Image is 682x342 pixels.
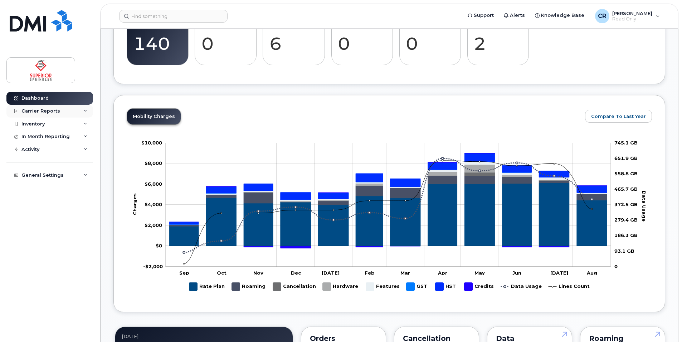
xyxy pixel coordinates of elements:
[614,217,638,223] tspan: 279.4 GB
[403,336,470,341] div: Cancellation
[122,333,286,339] div: August 2025
[406,14,454,61] a: Pending Status 0
[612,10,652,16] span: [PERSON_NAME]
[232,280,266,294] g: Roaming
[591,113,646,120] span: Compare To Last Year
[169,162,607,224] g: Features
[549,280,590,294] g: Lines Count
[291,270,301,276] tspan: Dec
[464,280,494,294] g: Credits
[201,14,250,61] a: Suspended 0
[132,193,137,215] tspan: Charges
[169,183,607,246] g: Rate Plan
[589,336,656,341] div: Roaming
[512,270,521,276] tspan: Jun
[614,140,638,146] tspan: 745.1 GB
[145,222,162,228] g: $0
[145,181,162,187] tspan: $6,000
[141,140,162,146] g: $0
[366,280,400,294] g: Features
[499,8,530,23] a: Alerts
[474,12,494,19] span: Support
[169,162,607,224] g: GST
[253,270,263,276] tspan: Nov
[614,248,634,253] tspan: 93.1 GB
[145,222,162,228] tspan: $2,000
[474,270,485,276] tspan: May
[530,8,589,23] a: Knowledge Base
[269,14,318,61] a: Suspend Candidates 6
[145,201,162,207] g: $0
[614,171,638,176] tspan: 558.8 GB
[614,232,638,238] tspan: 186.3 GB
[322,270,340,276] tspan: [DATE]
[156,243,162,248] tspan: $0
[614,186,638,192] tspan: 465.7 GB
[169,153,607,224] g: HST
[189,280,590,294] g: Legend
[496,336,563,341] div: Data
[119,10,228,23] input: Find something...
[217,270,226,276] tspan: Oct
[189,280,225,294] g: Rate Plan
[585,110,652,123] button: Compare To Last Year
[145,160,162,166] tspan: $8,000
[641,190,647,221] tspan: Data Usage
[598,12,606,20] span: CR
[143,263,163,269] g: $0
[365,270,375,276] tspan: Feb
[590,9,665,23] div: Christina Riehl
[169,176,607,226] g: Roaming
[141,140,162,146] tspan: $10,000
[614,155,638,161] tspan: 651.9 GB
[273,280,316,294] g: Cancellation
[612,16,652,22] span: Read Only
[338,14,386,61] a: Cancel Candidates 0
[541,12,584,19] span: Knowledge Base
[143,263,163,269] tspan: -$2,000
[145,181,162,187] g: $0
[127,109,181,124] a: Mobility Charges
[474,14,522,61] a: Data Conflicts 2
[179,270,189,276] tspan: Sep
[510,12,525,19] span: Alerts
[586,270,597,276] tspan: Aug
[501,280,542,294] g: Data Usage
[400,270,410,276] tspan: Mar
[614,263,618,269] tspan: 0
[463,8,499,23] a: Support
[133,14,182,61] a: Active 140
[435,280,457,294] g: HST
[550,270,568,276] tspan: [DATE]
[406,280,428,294] g: GST
[310,336,377,341] div: Orders
[145,160,162,166] g: $0
[323,280,359,294] g: Hardware
[614,201,638,207] tspan: 372.5 GB
[169,165,607,225] g: Hardware
[438,270,447,276] tspan: Apr
[145,201,162,207] tspan: $4,000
